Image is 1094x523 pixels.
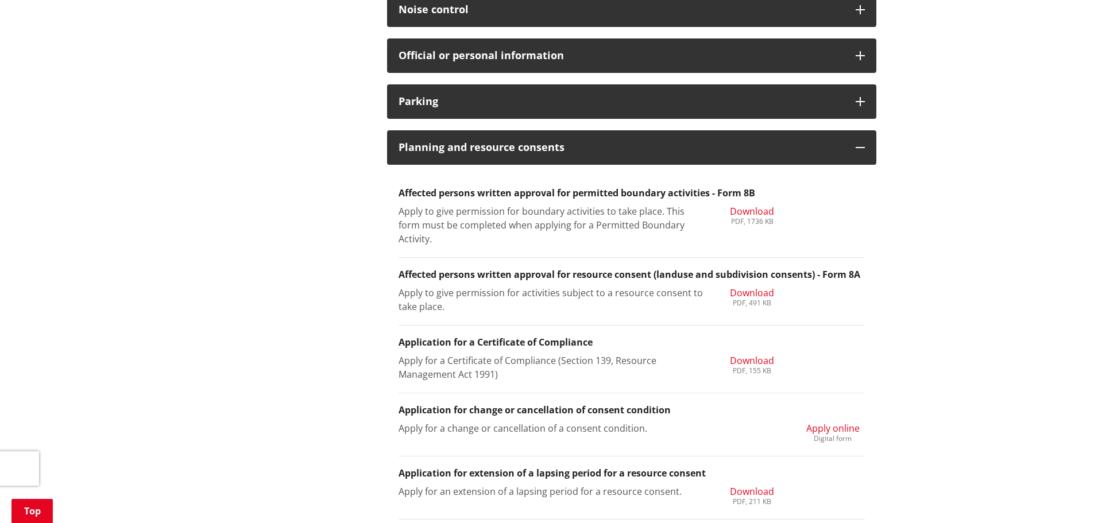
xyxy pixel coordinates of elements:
a: Top [11,499,53,523]
iframe: Messenger Launcher [1041,475,1083,516]
h3: Affected persons written approval for permitted boundary activities - Form 8B [399,188,865,199]
p: Apply for a Certificate of Compliance (Section 139, Resource Management Act 1991) [399,354,703,381]
a: Apply online Digital form [806,421,860,442]
span: Download [730,485,774,498]
h3: Noise control [399,4,844,16]
p: Apply to give permission for boundary activities to take place. This form must be completed when ... [399,204,703,246]
a: Download PDF, 155 KB [730,354,774,374]
a: Download PDF, 491 KB [730,286,774,307]
p: Apply for an extension of a lapsing period for a resource consent. [399,485,703,498]
h3: Affected persons written approval for resource consent (landuse and subdivision consents) - Form 8A [399,269,865,280]
div: PDF, 1736 KB [730,218,774,225]
span: Apply online [806,422,860,435]
span: Download [730,205,774,218]
a: Download PDF, 211 KB [730,485,774,505]
div: PDF, 155 KB [730,367,774,374]
div: PDF, 211 KB [730,498,774,505]
h3: Application for a Certificate of Compliance [399,337,865,348]
div: Digital form [806,435,860,442]
h3: Application for extension of a lapsing period for a resource consent [399,468,865,479]
span: Download [730,354,774,367]
h3: Parking [399,96,844,107]
h3: Planning and resource consents [399,142,844,153]
a: Download PDF, 1736 KB [730,204,774,225]
div: PDF, 491 KB [730,300,774,307]
h3: Official or personal information [399,50,844,61]
p: Apply for a change or cancellation of a consent condition. [399,421,703,435]
p: Apply to give permission for activities subject to a resource consent to take place. [399,286,703,313]
h3: Application for change or cancellation of consent condition [399,405,865,416]
span: Download [730,286,774,299]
